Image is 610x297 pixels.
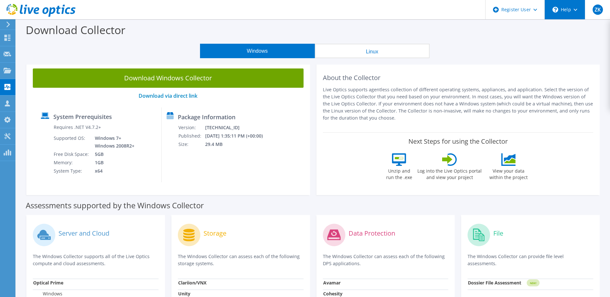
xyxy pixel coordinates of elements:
[178,132,205,140] td: Published:
[178,253,304,267] p: The Windows Collector can assess each of the following storage systems.
[59,230,109,237] label: Server and Cloud
[408,138,508,145] label: Next Steps for using the Collector
[349,230,395,237] label: Data Protection
[593,4,603,15] span: ZK
[90,134,136,150] td: Windows 7+ Windows 2008R2+
[205,140,271,148] td: 29.4 MB
[323,74,594,82] h2: About the Collector
[33,68,304,88] a: Download Windows Collector
[90,150,136,158] td: 5GB
[178,114,235,120] label: Package Information
[178,123,205,132] td: Version:
[53,158,90,167] td: Memory:
[53,167,90,175] td: System Type:
[53,150,90,158] td: Free Disk Space:
[552,7,558,13] svg: \n
[178,280,206,286] strong: Clariion/VNX
[485,166,532,181] label: View your data within the project
[493,230,503,237] label: File
[26,202,204,209] label: Assessments supported by the Windows Collector
[323,253,449,267] p: The Windows Collector can assess each of the following DPS applications.
[178,140,205,148] td: Size:
[90,158,136,167] td: 1GB
[90,167,136,175] td: x64
[323,86,594,122] p: Live Optics supports agentless collection of different operating systems, appliances, and applica...
[323,291,342,297] strong: Cohesity
[205,123,271,132] td: [TECHNICAL_ID]
[315,44,430,58] button: Linux
[53,113,112,120] label: System Prerequisites
[384,166,414,181] label: Unzip and run the .exe
[205,132,271,140] td: [DATE] 1:35:11 PM (+00:00)
[530,281,536,285] tspan: NEW!
[200,44,315,58] button: Windows
[33,253,159,267] p: The Windows Collector supports all of the Live Optics compute and cloud assessments.
[33,291,62,297] label: Windows
[139,92,197,99] a: Download via direct link
[54,124,101,130] label: Requires .NET V4.7.2+
[204,230,226,237] label: Storage
[468,253,593,267] p: The Windows Collector can provide file level assessments.
[53,134,90,150] td: Supported OS:
[26,22,125,37] label: Download Collector
[323,280,341,286] strong: Avamar
[417,166,482,181] label: Log into the Live Optics portal and view your project
[468,280,521,286] strong: Dossier File Assessment
[178,291,190,297] strong: Unity
[33,280,63,286] strong: Optical Prime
